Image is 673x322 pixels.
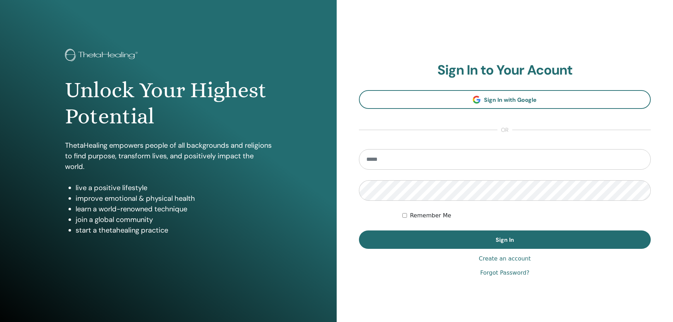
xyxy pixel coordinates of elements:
li: join a global community [76,214,272,225]
a: Create an account [479,254,531,263]
span: Sign In with Google [484,96,537,104]
li: improve emotional & physical health [76,193,272,204]
h2: Sign In to Your Acount [359,62,651,78]
a: Forgot Password? [480,269,529,277]
p: ThetaHealing empowers people of all backgrounds and religions to find purpose, transform lives, a... [65,140,272,172]
button: Sign In [359,230,651,249]
span: Sign In [496,236,514,244]
h1: Unlock Your Highest Potential [65,77,272,130]
span: or [497,126,512,134]
label: Remember Me [410,211,451,220]
li: start a thetahealing practice [76,225,272,235]
li: learn a world-renowned technique [76,204,272,214]
li: live a positive lifestyle [76,182,272,193]
a: Sign In with Google [359,90,651,109]
div: Keep me authenticated indefinitely or until I manually logout [402,211,651,220]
